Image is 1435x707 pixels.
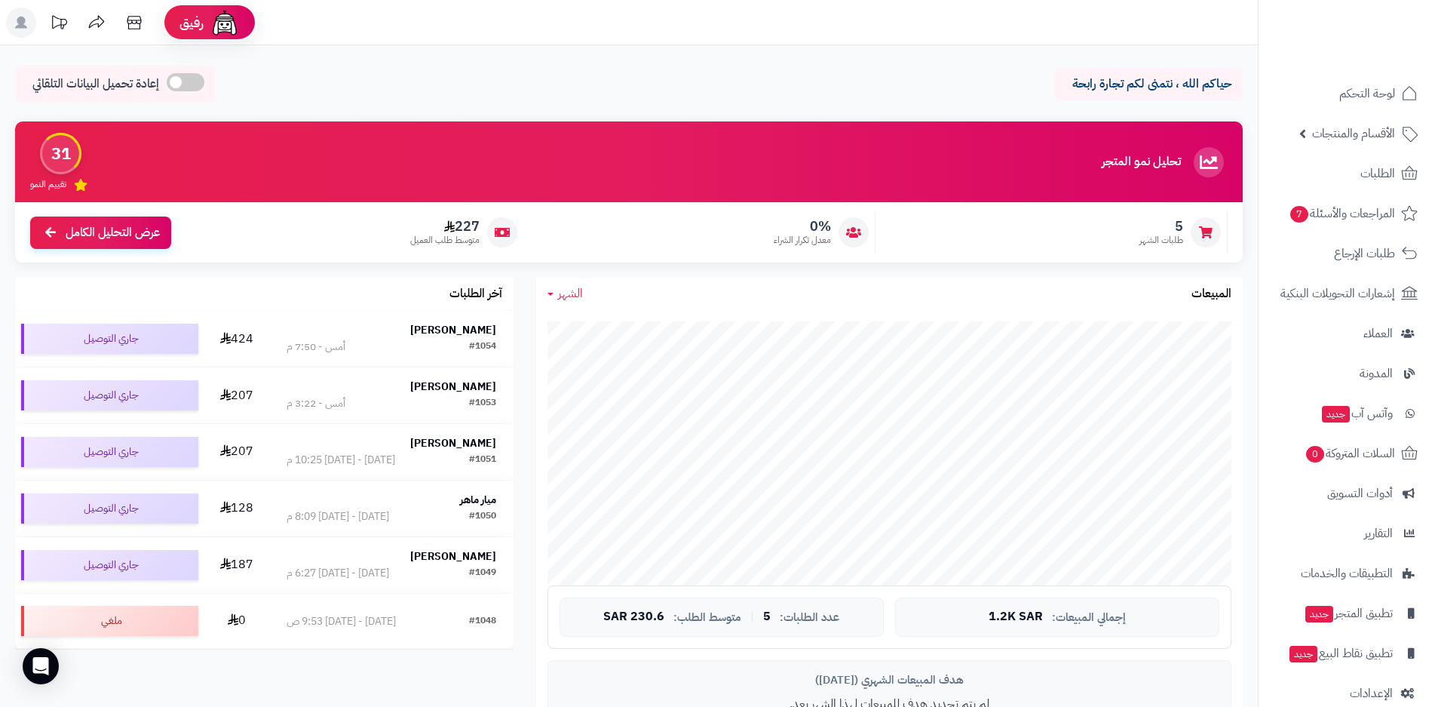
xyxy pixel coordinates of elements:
div: Open Intercom Messenger [23,648,59,684]
a: المدونة [1268,355,1426,392]
div: هدف المبيعات الشهري ([DATE]) [560,672,1219,688]
span: 5 [1139,218,1183,235]
span: وآتس آب [1320,403,1393,424]
div: #1048 [469,614,496,629]
span: طلبات الشهر [1139,234,1183,247]
a: الشهر [547,285,583,303]
strong: [PERSON_NAME] [410,435,496,451]
p: حياكم الله ، نتمنى لكم تجارة رابحة [1066,75,1231,93]
span: عدد الطلبات: [780,611,839,624]
span: تطبيق المتجر [1304,603,1393,624]
span: إعادة تحميل البيانات التلقائي [32,75,159,93]
td: 424 [204,311,269,367]
span: 227 [410,218,480,235]
span: أدوات التسويق [1327,483,1393,504]
a: المراجعات والأسئلة7 [1268,195,1426,232]
a: وآتس آبجديد [1268,395,1426,432]
div: جاري التوصيل [21,324,198,354]
span: عرض التحليل الكامل [66,224,160,241]
td: 187 [204,537,269,593]
h3: آخر الطلبات [449,287,502,301]
a: التقارير [1268,515,1426,552]
span: متوسط الطلب: [673,611,741,624]
a: العملاء [1268,315,1426,352]
div: ملغي [21,606,198,636]
strong: [PERSON_NAME] [410,549,496,564]
span: الشهر [558,284,583,303]
div: أمس - 3:22 م [287,396,345,411]
span: إشعارات التحويلات البنكية [1280,283,1395,304]
a: لوحة التحكم [1268,75,1426,112]
div: جاري التوصيل [21,493,198,524]
a: السلات المتروكة0 [1268,435,1426,472]
span: إجمالي المبيعات: [1052,611,1126,624]
a: الطلبات [1268,155,1426,192]
div: [DATE] - [DATE] 10:25 م [287,453,395,468]
div: #1051 [469,453,496,468]
span: المراجعات والأسئلة [1289,203,1395,224]
div: #1050 [469,509,496,524]
span: 0 [1305,445,1324,463]
a: تحديثات المنصة [40,8,78,41]
span: 5 [763,610,771,624]
span: الطلبات [1360,163,1395,184]
span: العملاء [1363,323,1393,344]
span: التقارير [1364,523,1393,544]
span: طلبات الإرجاع [1334,243,1395,264]
strong: [PERSON_NAME] [410,379,496,395]
span: جديد [1305,606,1333,622]
h3: تحليل نمو المتجر [1102,155,1181,169]
span: 0% [774,218,831,235]
span: المدونة [1360,363,1393,384]
div: جاري التوصيل [21,437,198,467]
span: الأقسام والمنتجات [1312,123,1395,144]
strong: [PERSON_NAME] [410,322,496,338]
div: أمس - 7:50 م [287,340,345,355]
div: جاري التوصيل [21,380,198,410]
a: طلبات الإرجاع [1268,235,1426,272]
div: [DATE] - [DATE] 8:09 م [287,509,389,524]
span: تطبيق نقاط البيع [1288,643,1393,664]
span: 1.2K SAR [989,610,1043,624]
span: 7 [1289,205,1308,223]
span: السلات المتروكة [1305,443,1395,464]
h3: المبيعات [1191,287,1231,301]
a: عرض التحليل الكامل [30,217,171,249]
span: متوسط طلب العميل [410,234,480,247]
td: 207 [204,424,269,480]
a: تطبيق المتجرجديد [1268,595,1426,632]
div: #1053 [469,396,496,411]
a: أدوات التسويق [1268,475,1426,512]
td: 0 [204,594,269,648]
div: [DATE] - [DATE] 6:27 م [287,566,389,581]
span: التطبيقات والخدمات [1301,563,1393,584]
img: logo-2.png [1332,11,1421,43]
span: تقييم النمو [30,178,66,191]
span: 230.6 SAR [603,610,664,624]
div: [DATE] - [DATE] 9:53 ص [287,614,396,629]
span: لوحة التحكم [1339,83,1395,104]
div: جاري التوصيل [21,550,198,580]
span: جديد [1322,406,1350,423]
img: ai-face.png [210,8,240,38]
td: 128 [204,481,269,536]
a: التطبيقات والخدمات [1268,555,1426,592]
span: الإعدادات [1350,683,1393,704]
div: #1054 [469,340,496,355]
strong: ميار ماهر [460,492,496,508]
div: #1049 [469,566,496,581]
span: جديد [1289,646,1317,662]
td: 207 [204,367,269,423]
span: | [750,611,754,622]
a: تطبيق نقاط البيعجديد [1268,635,1426,672]
a: إشعارات التحويلات البنكية [1268,275,1426,312]
span: رفيق [179,14,204,32]
span: معدل تكرار الشراء [774,234,831,247]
